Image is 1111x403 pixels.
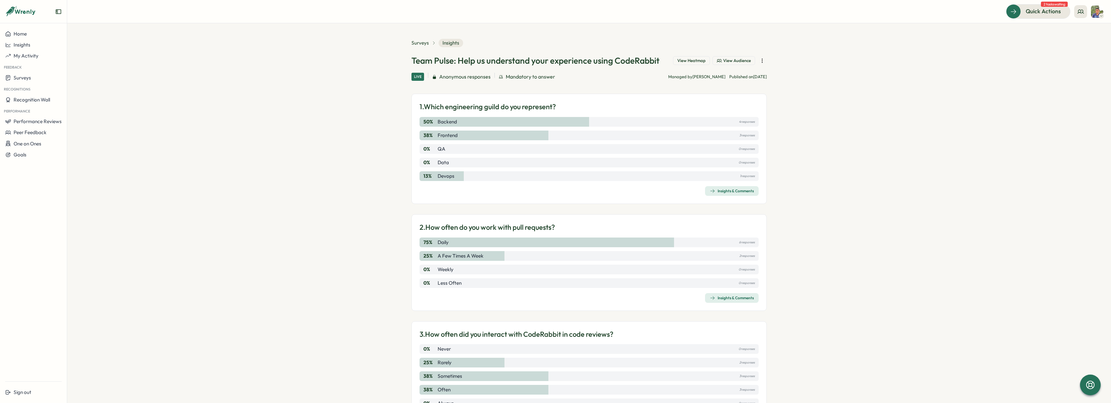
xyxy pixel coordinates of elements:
[705,186,759,196] button: Insights & Comments
[14,141,41,147] span: One on Ones
[420,102,556,112] p: 1. Which engineering guild do you represent?
[14,129,47,135] span: Peer Feedback
[1091,5,1103,18] img: Varghese
[739,239,755,246] p: 6 responses
[14,42,30,48] span: Insights
[739,252,755,260] p: 2 responses
[723,58,751,64] span: View Audience
[673,56,710,65] button: View Heatmap
[438,145,445,153] p: QA
[55,8,62,15] button: Expand sidebar
[423,252,436,260] p: 25 %
[439,73,491,81] span: Anonymous responses
[423,173,436,180] p: 13 %
[739,373,755,380] p: 3 responses
[14,31,27,37] span: Home
[438,173,454,180] p: Devops
[729,74,767,80] p: Published on
[14,118,62,124] span: Performance Reviews
[1041,2,1068,7] span: 2 tasks waiting
[14,53,38,59] span: My Activity
[14,97,50,103] span: Recognition Wall
[423,280,436,287] p: 0 %
[438,280,462,287] p: Less often
[411,73,424,81] div: Live
[438,118,457,125] p: Backend
[739,386,755,393] p: 3 responses
[420,222,555,232] p: 2. How often do you work with pull requests?
[753,74,767,79] span: [DATE]
[438,386,451,393] p: Often
[739,118,755,125] p: 4 responses
[438,132,458,139] p: Frontend
[423,118,436,125] p: 50 %
[411,39,429,47] a: Surveys
[739,266,755,273] p: 0 responses
[739,145,755,153] p: 0 responses
[668,74,725,80] p: Managed by
[438,266,453,273] p: Weekly
[423,145,436,153] p: 0 %
[423,359,436,366] p: 25 %
[439,39,463,47] span: Insights
[423,345,436,353] p: 0 %
[712,56,755,65] button: View Audience
[423,159,436,166] p: 0 %
[438,345,451,353] p: Never
[423,132,436,139] p: 38 %
[438,252,483,260] p: A few times a week
[14,152,26,158] span: Goals
[14,389,31,395] span: Sign out
[1006,4,1070,18] button: Quick Actions
[438,359,452,366] p: Rarely
[423,266,436,273] p: 0 %
[506,73,555,81] span: Mandatory to answer
[1026,7,1061,16] span: Quick Actions
[705,293,759,303] button: Insights & Comments
[739,159,755,166] p: 0 responses
[739,132,755,139] p: 3 responses
[739,345,755,353] p: 0 responses
[423,239,436,246] p: 75 %
[739,280,755,287] p: 0 responses
[710,188,754,194] div: Insights & Comments
[438,159,449,166] p: Data
[692,74,725,79] span: [PERSON_NAME]
[739,359,755,366] p: 2 responses
[411,55,659,66] h1: Team Pulse: Help us understand your experience using CodeRabbit
[710,295,754,301] div: Insights & Comments
[14,75,31,81] span: Surveys
[438,239,449,246] p: Daily
[423,386,436,393] p: 38 %
[677,58,706,64] span: View Heatmap
[423,373,436,380] p: 38 %
[420,329,613,339] p: 3. How often did you interact with CodeRabbit in code reviews?
[740,173,755,180] p: 1 responses
[438,373,462,380] p: Sometimes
